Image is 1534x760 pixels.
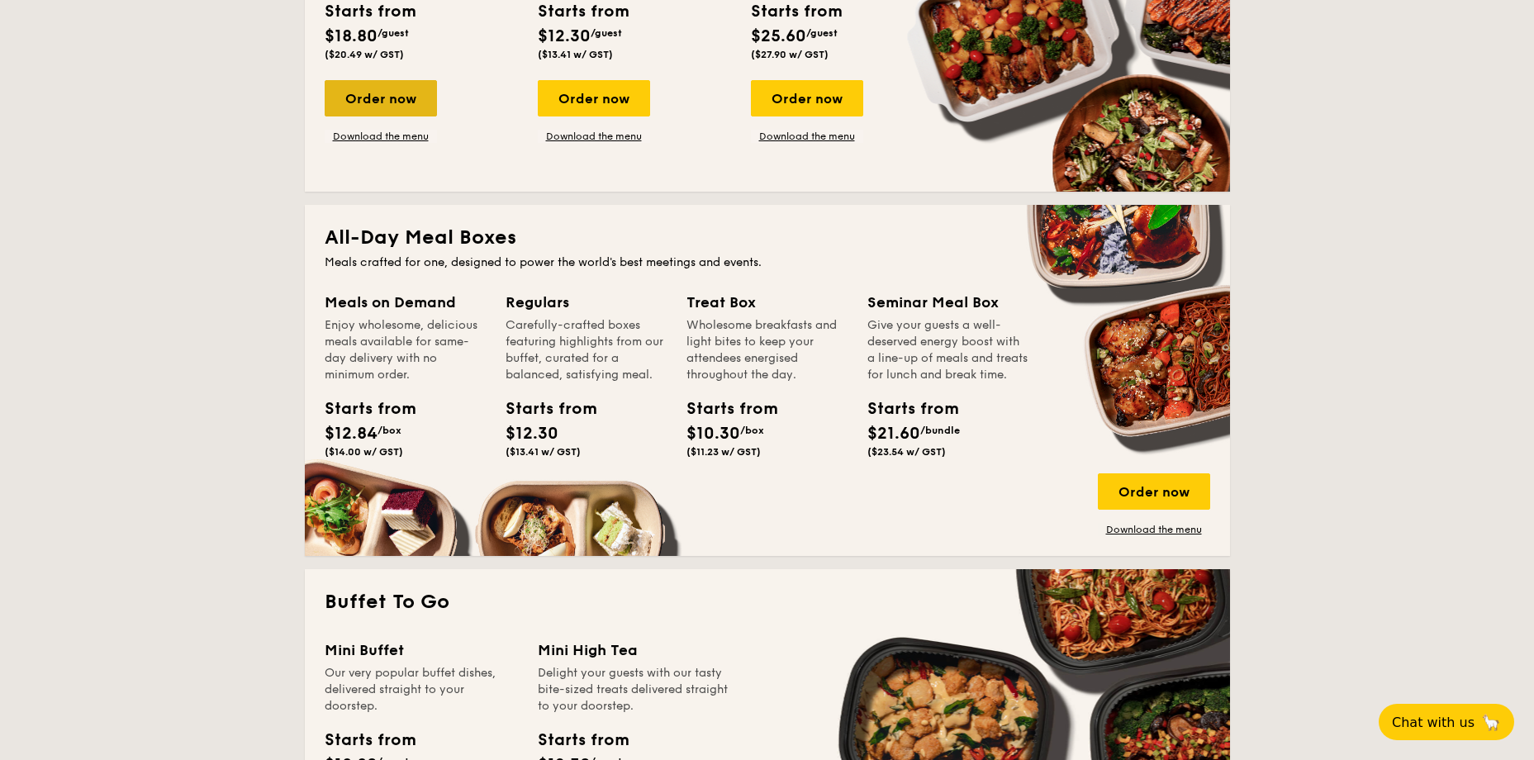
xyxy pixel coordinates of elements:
[325,728,415,753] div: Starts from
[751,26,806,46] span: $25.60
[325,639,518,662] div: Mini Buffet
[325,225,1210,251] h2: All-Day Meal Boxes
[686,317,848,383] div: Wholesome breakfasts and light bites to keep your attendees energised throughout the day.
[538,130,650,143] a: Download the menu
[1392,715,1475,730] span: Chat with us
[538,639,731,662] div: Mini High Tea
[378,425,401,436] span: /box
[538,80,650,116] div: Order now
[867,424,920,444] span: $21.60
[538,728,628,753] div: Starts from
[867,397,942,421] div: Starts from
[325,291,486,314] div: Meals on Demand
[1098,473,1210,510] div: Order now
[506,317,667,383] div: Carefully-crafted boxes featuring highlights from our buffet, curated for a balanced, satisfying ...
[325,26,378,46] span: $18.80
[751,80,863,116] div: Order now
[591,27,622,39] span: /guest
[920,425,960,436] span: /bundle
[867,291,1028,314] div: Seminar Meal Box
[1098,523,1210,536] a: Download the menu
[506,291,667,314] div: Regulars
[325,446,403,458] span: ($14.00 w/ GST)
[325,397,399,421] div: Starts from
[867,446,946,458] span: ($23.54 w/ GST)
[325,424,378,444] span: $12.84
[686,446,761,458] span: ($11.23 w/ GST)
[740,425,764,436] span: /box
[1481,713,1501,732] span: 🦙
[686,291,848,314] div: Treat Box
[325,589,1210,615] h2: Buffet To Go
[538,665,731,715] div: Delight your guests with our tasty bite-sized treats delivered straight to your doorstep.
[378,27,409,39] span: /guest
[325,80,437,116] div: Order now
[867,317,1028,383] div: Give your guests a well-deserved energy boost with a line-up of meals and treats for lunch and br...
[325,665,518,715] div: Our very popular buffet dishes, delivered straight to your doorstep.
[325,254,1210,271] div: Meals crafted for one, designed to power the world's best meetings and events.
[686,397,761,421] div: Starts from
[751,130,863,143] a: Download the menu
[325,49,404,60] span: ($20.49 w/ GST)
[325,317,486,383] div: Enjoy wholesome, delicious meals available for same-day delivery with no minimum order.
[506,424,558,444] span: $12.30
[538,49,613,60] span: ($13.41 w/ GST)
[1379,704,1514,740] button: Chat with us🦙
[686,424,740,444] span: $10.30
[506,397,580,421] div: Starts from
[751,49,829,60] span: ($27.90 w/ GST)
[325,130,437,143] a: Download the menu
[806,27,838,39] span: /guest
[538,26,591,46] span: $12.30
[506,446,581,458] span: ($13.41 w/ GST)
